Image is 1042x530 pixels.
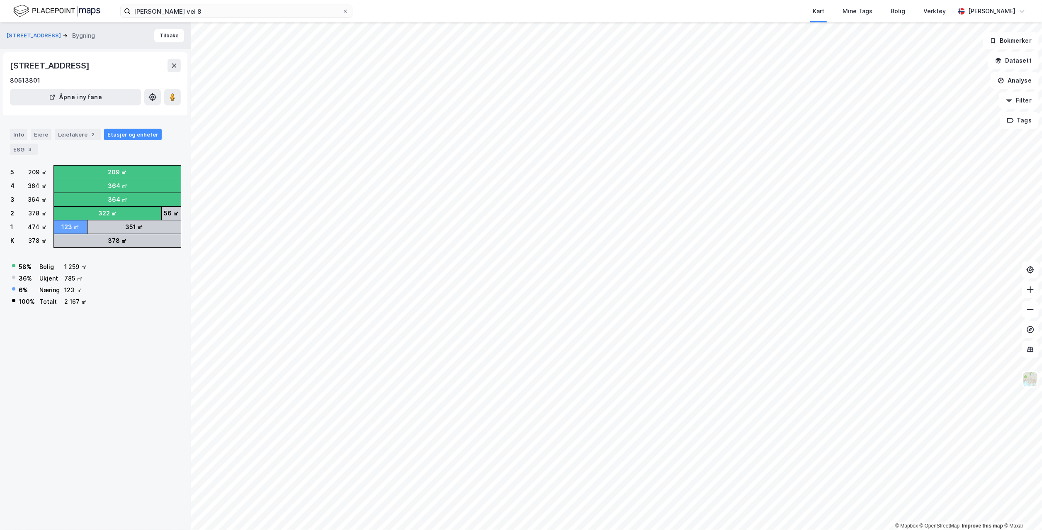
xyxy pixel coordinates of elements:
[1023,371,1038,387] img: Z
[10,76,40,85] div: 80513801
[28,208,47,218] div: 378 ㎡
[108,236,127,246] div: 378 ㎡
[28,181,47,191] div: 364 ㎡
[991,72,1039,89] button: Analyse
[19,297,35,307] div: 100 %
[154,29,184,42] button: Tilbake
[28,195,47,205] div: 364 ㎡
[64,285,87,295] div: 123 ㎡
[988,52,1039,69] button: Datasett
[843,6,872,16] div: Mine Tags
[98,208,117,218] div: 322 ㎡
[999,92,1039,109] button: Filter
[131,5,342,17] input: Søk på adresse, matrikkel, gårdeiere, leietakere eller personer
[31,129,51,140] div: Eiere
[968,6,1015,16] div: [PERSON_NAME]
[10,129,27,140] div: Info
[108,181,127,191] div: 364 ㎡
[164,208,179,218] div: 56 ㎡
[10,222,13,232] div: 1
[107,131,158,138] div: Etasjer og enheter
[923,6,946,16] div: Verktøy
[920,523,960,529] a: OpenStreetMap
[10,208,14,218] div: 2
[26,145,34,154] div: 3
[10,89,141,105] button: Åpne i ny fane
[39,274,60,283] div: Ukjent
[13,4,100,18] img: logo.f888ab2527a4732fd821a326f86c7f29.svg
[19,285,28,295] div: 6 %
[61,222,79,232] div: 123 ㎡
[19,262,32,272] div: 58 %
[64,274,87,283] div: 785 ㎡
[891,6,905,16] div: Bolig
[19,274,32,283] div: 36 %
[10,144,38,155] div: ESG
[39,297,60,307] div: Totalt
[28,167,47,177] div: 209 ㎡
[895,523,918,529] a: Mapbox
[64,297,87,307] div: 2 167 ㎡
[1000,112,1039,129] button: Tags
[962,523,1003,529] a: Improve this map
[28,222,47,232] div: 474 ㎡
[125,222,143,232] div: 351 ㎡
[55,129,101,140] div: Leietakere
[108,195,127,205] div: 364 ㎡
[10,167,14,177] div: 5
[10,59,91,72] div: [STREET_ADDRESS]
[72,31,95,41] div: Bygning
[108,167,127,177] div: 209 ㎡
[89,130,97,139] div: 2
[10,236,14,246] div: K
[10,181,15,191] div: 4
[39,285,60,295] div: Næring
[64,262,87,272] div: 1 259 ㎡
[10,195,15,205] div: 3
[1001,490,1042,530] iframe: Chat Widget
[983,32,1039,49] button: Bokmerker
[39,262,60,272] div: Bolig
[28,236,47,246] div: 378 ㎡
[7,32,63,40] button: [STREET_ADDRESS]
[813,6,824,16] div: Kart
